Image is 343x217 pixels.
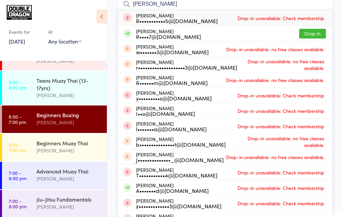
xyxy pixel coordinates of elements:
div: Beginners Boxing [37,111,101,119]
span: Drop-in unavailable: Check membership [236,13,326,23]
div: J••••••••••••••_@[DOMAIN_NAME] [136,157,224,162]
div: [PERSON_NAME] [136,90,212,101]
a: [DATE] [9,38,25,45]
div: b•••••••••••••••t@[DOMAIN_NAME] [136,142,226,147]
div: [PERSON_NAME] [37,91,101,99]
div: w•••••••3@[DOMAIN_NAME] [136,49,209,55]
button: Drop in [299,29,326,39]
div: Jiu-Jitsu Fundamentals [37,196,101,203]
div: [PERSON_NAME] [136,183,209,193]
time: 7:00 - 8:00 pm [9,198,26,209]
span: Drop-in unavailable: Check membership [236,167,326,177]
time: 6:00 - 7:00 pm [9,114,26,125]
div: [PERSON_NAME] [37,203,101,211]
span: Drop-in unavailable: no free classes available. [226,133,326,150]
div: [PERSON_NAME] [136,13,218,23]
span: Drop-in unavailable: Check membership [236,198,326,208]
div: [PERSON_NAME] [37,119,101,126]
div: Teens Muay Thai (13-17yrs) [37,77,101,91]
div: [PERSON_NAME] [136,167,217,178]
div: I••o@[DOMAIN_NAME] [136,111,195,116]
a: 6:00 -7:00 pmBeginners Boxing[PERSON_NAME] [2,105,107,133]
div: y•••••••••s@[DOMAIN_NAME] [136,95,212,101]
span: Drop-in unavailable: no free classes available. [224,44,326,54]
div: [PERSON_NAME] [136,105,195,116]
span: Drop-in unavailable: no free classes available. [224,152,326,162]
div: T•••••••••••4@[DOMAIN_NAME] [136,172,217,178]
div: [PERSON_NAME] [136,152,224,162]
span: Drop-in unavailable: Check membership [236,106,326,116]
div: Beginners Muay Thai [37,139,101,147]
div: Any location [48,38,81,45]
div: [PERSON_NAME] [136,198,221,209]
a: 7:00 -8:00 pmAdvanced Muay Thai[PERSON_NAME] [2,162,107,189]
div: [PERSON_NAME] [136,75,208,85]
time: 7:00 - 8:00 pm [9,170,26,181]
div: z•••••••••••••3@[DOMAIN_NAME] [136,203,221,209]
span: Drop-in unavailable: Check membership [236,121,326,131]
div: [PERSON_NAME] [136,28,201,39]
div: [PERSON_NAME] [37,175,101,183]
div: R••••7@[DOMAIN_NAME] [136,34,201,39]
time: 6:00 - 7:00 pm [9,142,26,153]
div: [PERSON_NAME] [136,136,226,147]
div: [PERSON_NAME] [37,57,101,65]
time: 5:00 - 6:00 pm [9,79,26,90]
div: R••••••m@[DOMAIN_NAME] [136,80,208,85]
div: A•••••••d@[DOMAIN_NAME] [136,188,209,193]
div: Advanced Muay Thai [37,167,101,175]
div: Events for [9,26,42,38]
span: Drop-in unavailable: Check membership [236,90,326,100]
div: R•••••••••••5@[DOMAIN_NAME] [136,18,218,23]
div: [PERSON_NAME] [37,147,101,154]
a: 6:00 -7:00 pmBeginners Muay Thai[PERSON_NAME] [2,134,107,161]
img: Double Dragon Gym [7,5,32,20]
div: [PERSON_NAME] [136,59,237,70]
div: [PERSON_NAME] [136,44,209,55]
span: Drop-in unavailable: Check membership [236,183,326,193]
div: At [48,26,81,38]
div: [PERSON_NAME] [136,121,207,132]
span: Drop-in unavailable: no free classes available. [237,56,326,73]
div: l•••••••a@[DOMAIN_NAME] [136,126,207,132]
div: r••••••••••••••••••••3@[DOMAIN_NAME] [136,65,237,70]
span: Drop-in unavailable: no free classes available. [224,75,326,85]
a: 5:00 -6:00 pmTeens Muay Thai (13-17yrs)[PERSON_NAME] [2,71,107,105]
